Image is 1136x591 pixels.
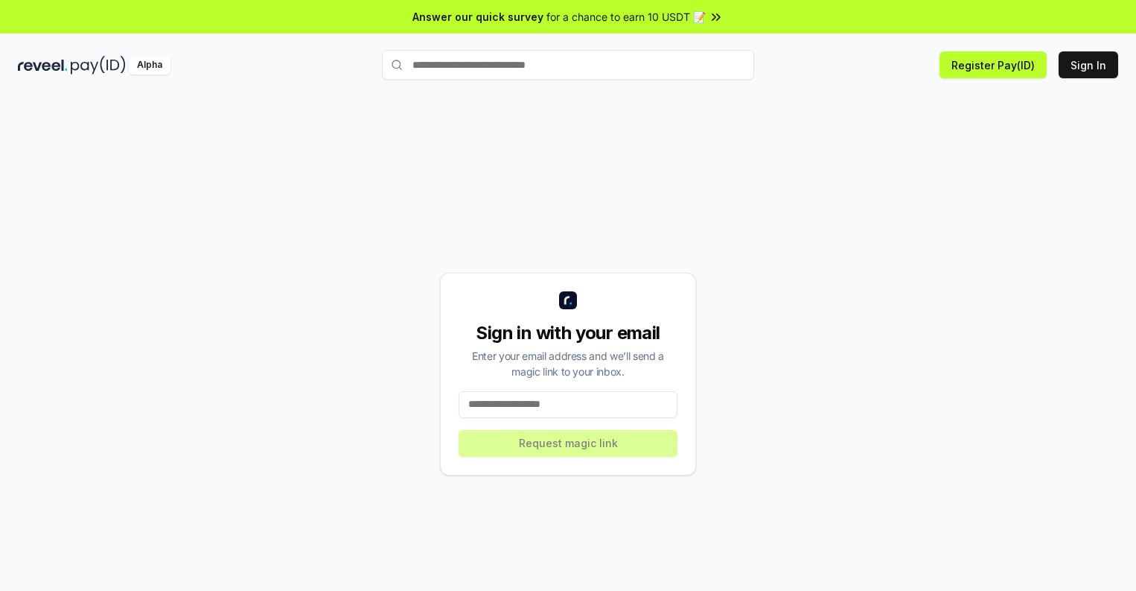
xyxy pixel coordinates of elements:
span: for a chance to earn 10 USDT 📝 [546,9,706,25]
img: logo_small [559,291,577,309]
img: reveel_dark [18,56,68,75]
button: Register Pay(ID) [939,51,1047,78]
div: Alpha [129,56,170,75]
span: Answer our quick survey [412,9,543,25]
div: Enter your email address and we’ll send a magic link to your inbox. [459,348,677,379]
button: Sign In [1059,51,1118,78]
div: Sign in with your email [459,321,677,345]
img: pay_id [71,56,126,75]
